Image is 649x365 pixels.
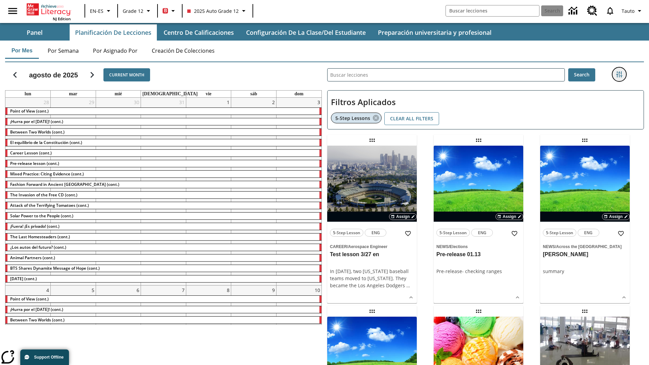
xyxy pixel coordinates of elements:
a: 5 de agosto de 2025 [90,286,96,295]
a: Centro de recursos, Se abrirá en una pestaña nueva. [583,2,601,20]
div: Point of View (cont.) [5,108,321,115]
span: / [449,244,450,249]
span: Elections [450,244,467,249]
button: Assign Elegir fechas [389,213,417,220]
span: / [347,244,348,249]
div: Pre-release lesson (cont.) [5,160,321,167]
button: Ver más [512,292,523,302]
div: Lección arrastrable: Pre-release 01.13 [473,135,484,146]
div: ¡Fuera! ¡Es privado! (cont.) [5,223,321,230]
td: 28 de julio de 2025 [5,98,51,286]
span: ¡Fuera! ¡Es privado! (cont.) [10,223,59,229]
span: 5-Step Lesson [546,229,573,236]
a: Notificaciones [601,2,619,20]
a: jueves [141,91,199,97]
span: EN-ES [90,7,103,15]
button: Assign Elegir fechas [602,213,630,220]
span: Pre-release lesson (cont.) [10,161,59,166]
span: Between Two Worlds (cont.) [10,129,65,135]
a: Portada [27,3,71,16]
a: 8 de agosto de 2025 [225,286,231,295]
span: News [436,244,449,249]
button: 5-Step Lesson [543,229,576,237]
span: Animal Partners (cont.) [10,255,55,261]
button: ENG [365,229,386,237]
button: Añadir a mis Favoritas [615,227,627,240]
button: Class: 2025 Auto Grade 12, Selecciona una clase [185,5,250,17]
button: 5-Step Lesson [330,229,363,237]
button: Ver más [406,292,416,302]
span: News [543,244,555,249]
span: Support Offline [34,355,64,360]
div: Career Lesson (cont.) [5,150,321,156]
button: Centro de calificaciones [158,24,239,41]
button: Perfil/Configuración [619,5,646,17]
span: Tauto [622,7,634,15]
div: Mixed Practice: Citing Evidence (cont.) [5,171,321,177]
button: Clear All Filters [384,112,439,125]
button: Assign Elegir fechas [496,213,523,220]
a: miércoles [113,91,123,97]
button: Menú lateral de filtros [612,68,626,81]
div: Día del Trabajo (cont.) [5,275,321,282]
a: 28 de julio de 2025 [42,98,50,107]
a: 3 de agosto de 2025 [316,98,321,107]
div: The Invasion of the Free CD (cont.) [5,192,321,198]
td: 1 de agosto de 2025 [186,98,231,286]
div: ¡Hurra por el Día de la Constitución! (cont.) [5,306,321,313]
span: ¿Los autos del futuro? (cont.) [10,244,66,250]
button: Ver más [619,292,629,302]
a: 2 de agosto de 2025 [271,98,276,107]
div: Pre-release- checking ranges [436,268,521,275]
div: Between Two Worlds (cont.) [5,129,321,136]
div: lesson details [540,146,630,303]
span: Tema: Career/Aerospace Engineer [330,243,414,250]
button: Añadir a mis Favoritas [402,227,414,240]
button: Boost El color de la clase es rojo. Cambiar el color de la clase. [160,5,180,17]
div: Attack of the Terrifying Tomatoes (cont.) [5,202,321,209]
span: Career Lesson (cont.) [10,150,52,156]
span: ENG [478,229,486,236]
div: Eliminar 5-Step Lessons el ítem seleccionado del filtro [331,113,382,123]
div: summary [543,268,627,275]
a: 30 de julio de 2025 [133,98,141,107]
button: Language: EN-ES, Selecciona un idioma [87,5,115,17]
div: Lección arrastrable: Test regular lesson [473,306,484,317]
td: 31 de julio de 2025 [141,98,186,286]
span: Tema: News/Elections [436,243,521,250]
span: / [555,244,556,249]
button: Por semana [42,43,84,59]
td: 29 de julio de 2025 [51,98,96,286]
span: 2025 Auto Grade 12 [187,7,239,15]
button: Support Offline [20,349,69,365]
div: Portada [27,2,71,21]
div: Animal Partners (cont.) [5,254,321,261]
span: ¡Hurra por el Día de la Constitución! (cont.) [10,307,63,312]
div: ¿Los autos del futuro? (cont.) [5,244,321,251]
a: viernes [204,91,213,97]
span: The Invasion of the Free CD (cont.) [10,192,77,198]
span: Point of View (cont.) [10,296,49,302]
div: Lección arrastrable: Test pre-release 21 [579,306,590,317]
div: El equilibrio de la Constitución (cont.) [5,139,321,146]
button: Abrir el menú lateral [3,1,23,21]
a: 9 de agosto de 2025 [271,286,276,295]
a: 29 de julio de 2025 [88,98,96,107]
span: Attack of the Terrifying Tomatoes (cont.) [10,202,89,208]
span: 5-Step Lesson [333,229,360,236]
div: ¡Hurra por el Día de la Constitución! (cont.) [5,118,321,125]
a: 1 de agosto de 2025 [225,98,231,107]
button: Current Month [103,68,150,81]
div: The Last Homesteaders (cont.) [5,234,321,240]
div: Lección arrastrable: olga inkwell [579,135,590,146]
span: Grade 12 [123,7,143,15]
h2: agosto de 2025 [29,71,78,79]
span: 5-Step Lessons [335,115,370,121]
span: Mixed Practice: Citing Evidence (cont.) [10,171,84,177]
input: search field [446,5,539,16]
div: In [DATE], two [US_STATE] baseball teams moved to [US_STATE]. They became the Los Angeles Dodgers [330,268,414,289]
button: Preparación universitaria y profesional [372,24,497,41]
button: Añadir a mis Favoritas [508,227,521,240]
span: Assign [503,214,516,220]
span: B [164,6,167,15]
